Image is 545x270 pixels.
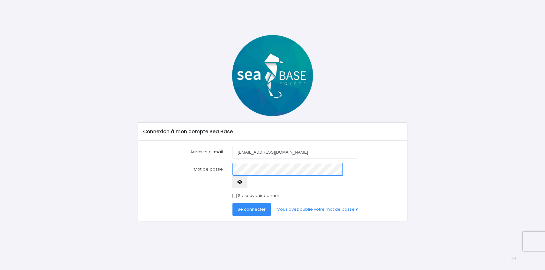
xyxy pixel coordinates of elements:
[232,203,271,216] button: Se connecter
[272,203,363,216] a: Vous avez oublié votre mot de passe ?
[138,146,228,158] label: Adresse e-mail
[138,123,407,141] div: Connexion à mon compte Sea Base
[138,163,228,189] label: Mot de passe
[238,206,266,212] span: Se connecter
[238,193,279,199] label: Se souvenir de moi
